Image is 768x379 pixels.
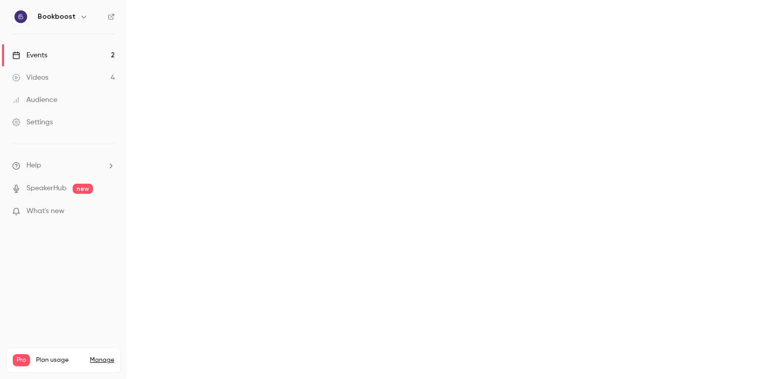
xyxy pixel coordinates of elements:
span: What's new [26,206,65,217]
span: new [73,184,93,194]
li: help-dropdown-opener [12,160,115,171]
a: SpeakerHub [26,183,67,194]
div: Events [12,50,47,60]
img: Bookboost [13,9,29,25]
h6: Bookboost [38,12,76,22]
span: Plan usage [36,356,84,364]
div: Videos [12,73,48,83]
span: Pro [13,354,30,366]
span: Help [26,160,41,171]
div: Settings [12,117,53,127]
iframe: Noticeable Trigger [103,207,115,216]
div: Audience [12,95,57,105]
a: Manage [90,356,114,364]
